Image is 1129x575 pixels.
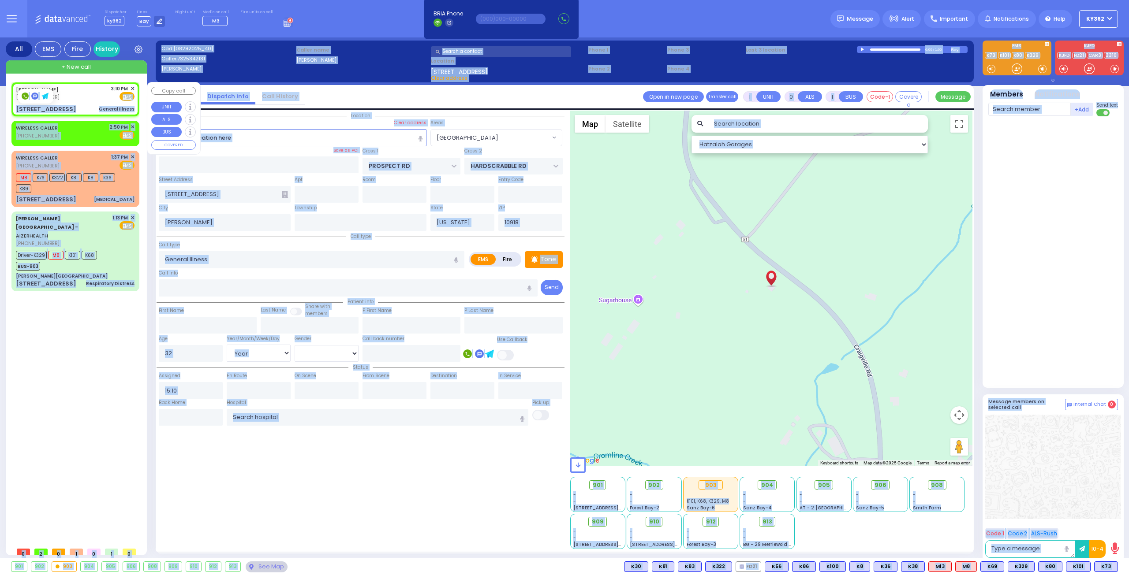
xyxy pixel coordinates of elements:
div: Bay [951,46,968,53]
span: Notifications [994,15,1029,23]
span: Alert [901,15,914,23]
div: Respiratory Distress [86,280,135,287]
img: red-radio-icon.svg [740,564,744,569]
span: 1 [105,549,118,555]
span: Driver-K329 [16,251,47,260]
button: Code-1 [867,91,893,102]
a: Dispatch info [201,92,255,100]
u: EMS [123,94,132,100]
input: Search location [708,115,928,133]
label: Lines [137,10,165,15]
span: 913 [763,517,772,526]
label: Street Address [159,176,193,183]
div: K329 [1008,561,1035,572]
input: (000)000-00000 [476,14,546,24]
label: P First Name [363,307,392,314]
div: BLS [980,561,1004,572]
div: See map [246,561,287,572]
span: Phone 1 [588,46,664,54]
img: Logo [35,13,93,24]
a: FD21 [1072,52,1086,59]
a: K73 [985,52,997,59]
button: Code 2 [1006,528,1028,539]
div: ALS KJ [955,561,977,572]
span: [PERSON_NAME][GEOGRAPHIC_DATA] - [16,215,78,231]
span: 1 [70,549,83,555]
button: COVERED [151,140,196,150]
span: 7325342131 [177,55,205,62]
span: 910 [649,517,659,526]
button: Show satellite imagery [606,115,649,133]
span: - [913,491,916,498]
span: 2:50 PM [109,124,128,130]
button: Notifications [1035,89,1080,100]
label: EMS [983,44,1051,50]
span: 909 [592,517,604,526]
span: - [573,534,576,541]
button: Message [935,91,971,102]
span: 905 [818,481,830,490]
small: Share with [305,303,330,310]
label: On Scene [295,372,316,379]
input: Search hospital [227,409,529,426]
span: - [630,534,632,541]
button: UNIT [756,91,781,102]
span: 3:10 PM [111,85,128,92]
div: 904 [81,562,98,571]
button: BUS [839,91,863,102]
label: Cross 2 [464,148,482,155]
label: Turn off text [1096,108,1110,117]
span: 0 [17,549,30,555]
div: K100 [819,561,846,572]
button: Covered [895,91,922,102]
div: K322 [705,561,732,572]
div: K73 [1094,561,1118,572]
span: - [573,528,576,534]
span: Call type [346,233,375,240]
span: Phone 3 [667,46,743,54]
a: AIZERHEALTH [16,215,78,239]
span: Status [348,364,373,371]
button: Drag Pegman onto the map to open Street View [950,438,968,456]
span: K76 [33,173,48,182]
div: BLS [874,561,897,572]
span: - [856,491,859,498]
span: [PHONE_NUMBER] [16,132,60,139]
span: Patient info [343,298,378,305]
span: Send text [1096,102,1118,108]
label: Caller name [296,46,428,54]
label: Last Name [261,307,286,314]
span: K101 [65,251,80,260]
label: Caller: [161,55,293,63]
button: Code 1 [985,528,1005,539]
div: BLS [652,561,674,572]
span: 1:37 PM [111,154,128,160]
span: EMS [120,161,135,170]
button: 10-4 [1089,540,1106,558]
span: AT - 2 [GEOGRAPHIC_DATA] [800,505,865,511]
label: ZIP [498,204,505,211]
div: / [933,45,935,55]
span: M8 [48,251,64,260]
label: Dispatcher [105,10,127,15]
span: M3 [212,17,220,24]
span: ✕ [131,123,135,131]
div: [STREET_ADDRESS] [16,195,76,204]
a: K329 [1025,52,1040,59]
label: [PERSON_NAME] [161,65,293,73]
label: From Scene [363,372,389,379]
div: K8 [849,561,870,572]
span: Location [347,112,375,119]
div: [MEDICAL_DATA] [94,196,135,203]
div: K69 [980,561,1004,572]
label: Clear address [394,119,426,126]
span: 904 [761,481,774,490]
button: Send [541,280,563,295]
span: Smith Farm [913,505,941,511]
span: K36 [100,173,115,182]
button: Transfer call [706,91,738,102]
span: Bay [137,16,151,26]
a: K101 [998,52,1011,59]
div: K56 [765,561,789,572]
label: Floor [430,176,441,183]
